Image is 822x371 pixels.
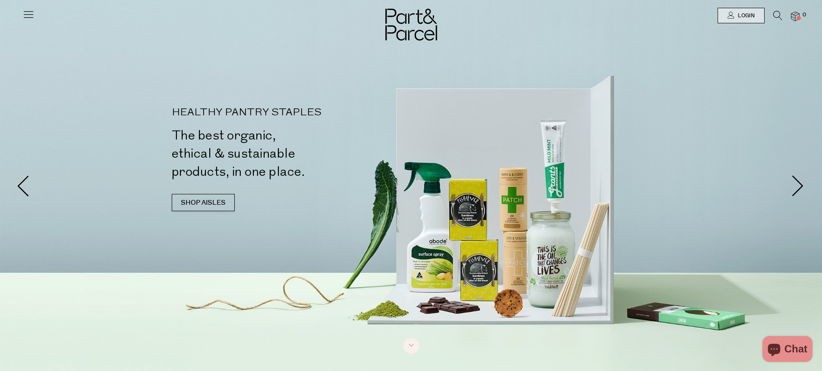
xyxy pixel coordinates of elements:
[718,8,765,23] a: Login
[736,12,755,19] span: Login
[172,194,235,211] a: SHOP AISLES
[760,336,815,364] inbox-online-store-chat: Shopify online store chat
[172,127,415,181] h2: The best organic, ethical & sustainable products, in one place.
[800,11,808,19] span: 0
[791,12,800,21] a: 0
[172,108,415,118] p: HEALTHY PANTRY STAPLES
[385,9,437,41] img: Part&Parcel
